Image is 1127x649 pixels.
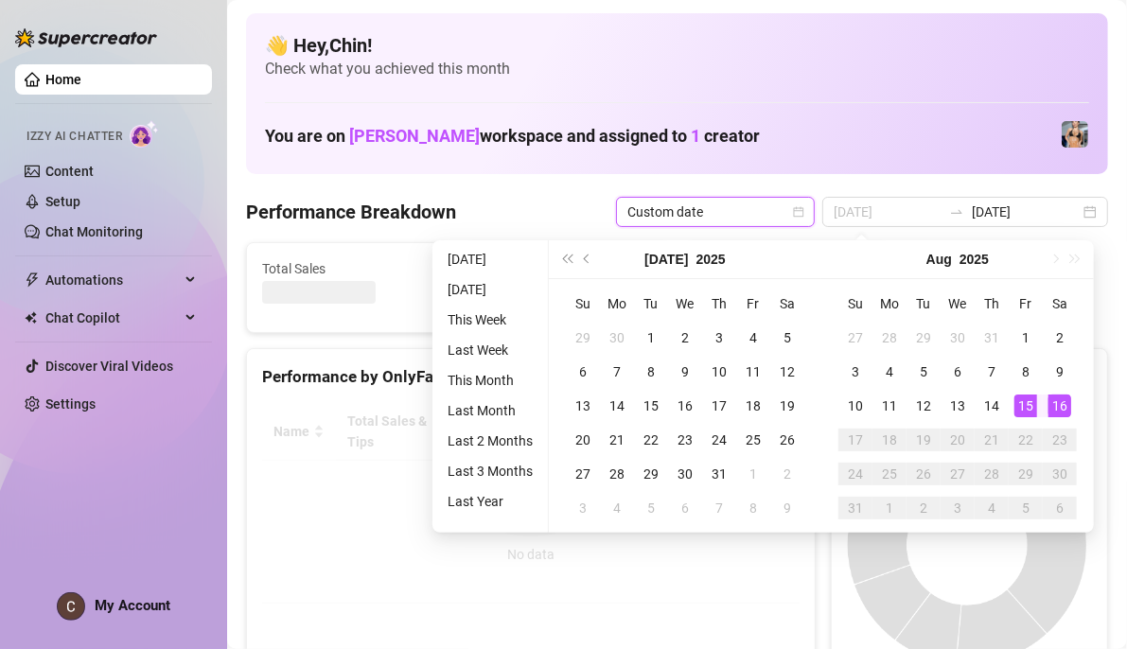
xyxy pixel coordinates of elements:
td: 2025-08-09 [770,491,804,525]
div: 7 [980,360,1003,383]
div: 28 [878,326,901,349]
td: 2025-07-17 [702,389,736,423]
td: 2025-08-11 [872,389,907,423]
div: 8 [742,497,765,519]
td: 2025-07-22 [634,423,668,457]
th: We [941,287,975,321]
td: 2025-08-04 [600,491,634,525]
div: 15 [1014,395,1037,417]
li: Last 3 Months [440,460,540,482]
td: 2025-08-26 [907,457,941,491]
td: 2025-08-01 [1009,321,1043,355]
div: 19 [912,429,935,451]
li: [DATE] [440,248,540,271]
span: Total Sales [262,258,434,279]
td: 2025-08-14 [975,389,1009,423]
a: Home [45,72,81,87]
div: 2 [1048,326,1071,349]
div: 8 [640,360,662,383]
div: 17 [708,395,731,417]
td: 2025-07-30 [941,321,975,355]
td: 2025-08-04 [872,355,907,389]
td: 2025-07-29 [634,457,668,491]
td: 2025-08-15 [1009,389,1043,423]
div: 4 [742,326,765,349]
th: Mo [872,287,907,321]
td: 2025-07-27 [566,457,600,491]
td: 2025-06-29 [566,321,600,355]
div: 7 [606,360,628,383]
div: 4 [878,360,901,383]
a: Settings [45,396,96,412]
a: Chat Monitoring [45,224,143,239]
td: 2025-08-06 [668,491,702,525]
span: Custom date [627,198,803,226]
div: 24 [708,429,731,451]
div: 19 [776,395,799,417]
td: 2025-08-23 [1043,423,1077,457]
td: 2025-07-01 [634,321,668,355]
h1: You are on workspace and assigned to creator [265,126,760,147]
td: 2025-08-05 [634,491,668,525]
td: 2025-07-19 [770,389,804,423]
td: 2025-08-29 [1009,457,1043,491]
td: 2025-07-26 [770,423,804,457]
img: Veronica [1062,121,1088,148]
td: 2025-08-25 [872,457,907,491]
div: 26 [912,463,935,485]
td: 2025-07-16 [668,389,702,423]
td: 2025-08-05 [907,355,941,389]
td: 2025-07-24 [702,423,736,457]
div: 2 [776,463,799,485]
td: 2025-07-20 [566,423,600,457]
div: 6 [1048,497,1071,519]
a: Discover Viral Videos [45,359,173,374]
a: Content [45,164,94,179]
div: 25 [878,463,901,485]
th: Sa [770,287,804,321]
div: 12 [776,360,799,383]
div: 3 [844,360,867,383]
td: 2025-07-31 [702,457,736,491]
td: 2025-09-05 [1009,491,1043,525]
td: 2025-08-19 [907,423,941,457]
div: 1 [1014,326,1037,349]
td: 2025-08-08 [736,491,770,525]
div: 28 [606,463,628,485]
td: 2025-09-01 [872,491,907,525]
div: 13 [946,395,969,417]
td: 2025-07-11 [736,355,770,389]
div: 3 [572,497,594,519]
td: 2025-08-02 [770,457,804,491]
th: Sa [1043,287,1077,321]
span: Automations [45,265,180,295]
td: 2025-08-16 [1043,389,1077,423]
div: 24 [844,463,867,485]
li: This Month [440,369,540,392]
span: Izzy AI Chatter [26,128,122,146]
td: 2025-08-24 [838,457,872,491]
div: 29 [1014,463,1037,485]
li: [DATE] [440,278,540,301]
td: 2025-08-09 [1043,355,1077,389]
button: Choose a year [696,240,726,278]
td: 2025-06-30 [600,321,634,355]
td: 2025-08-02 [1043,321,1077,355]
h4: 👋 Hey, Chin ! [265,32,1089,59]
td: 2025-07-21 [600,423,634,457]
li: Last Week [440,339,540,361]
td: 2025-07-14 [600,389,634,423]
input: Start date [834,202,942,222]
td: 2025-07-15 [634,389,668,423]
td: 2025-08-07 [702,491,736,525]
span: Chat Copilot [45,303,180,333]
div: 11 [878,395,901,417]
div: 1 [742,463,765,485]
li: Last 2 Months [440,430,540,452]
img: ACg8ocJjJWLWaEnVMMkm3cPH3rgcfPvMqjtuZHT9G8ygc5TjaXGRUw=s96-c [58,593,84,620]
div: 21 [606,429,628,451]
span: thunderbolt [25,272,40,288]
td: 2025-08-03 [838,355,872,389]
span: Check what you achieved this month [265,59,1089,79]
button: Last year (Control + left) [556,240,577,278]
